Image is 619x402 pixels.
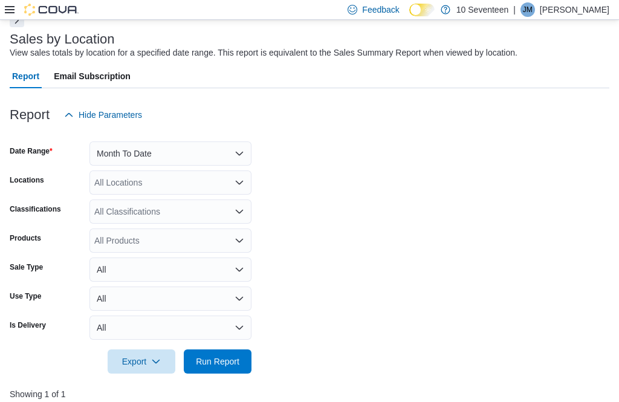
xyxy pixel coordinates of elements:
span: Dark Mode [409,16,410,17]
label: Is Delivery [10,320,46,330]
p: [PERSON_NAME] [540,2,609,17]
button: Next [10,13,24,27]
label: Classifications [10,204,61,214]
label: Use Type [10,291,41,301]
h3: Sales by Location [10,32,115,47]
span: Report [12,64,39,88]
button: Export [108,349,175,374]
label: Date Range [10,146,53,156]
button: Run Report [184,349,251,374]
span: Feedback [362,4,399,16]
button: Month To Date [89,141,251,166]
button: All [89,287,251,311]
div: Jeremy Mead [520,2,535,17]
p: | [513,2,516,17]
span: Hide Parameters [79,109,142,121]
button: Open list of options [235,207,244,216]
span: Export [115,349,168,374]
input: Dark Mode [409,4,435,16]
button: Hide Parameters [59,103,147,127]
span: Email Subscription [54,64,131,88]
label: Products [10,233,41,243]
div: View sales totals by location for a specified date range. This report is equivalent to the Sales ... [10,47,517,59]
button: All [89,258,251,282]
span: JM [523,2,533,17]
button: Open list of options [235,236,244,245]
button: Open list of options [235,178,244,187]
p: Showing 1 of 1 [10,388,609,400]
p: 10 Seventeen [456,2,508,17]
h3: Report [10,108,50,122]
button: All [89,316,251,340]
label: Sale Type [10,262,43,272]
label: Locations [10,175,44,185]
img: Cova [24,4,79,16]
span: Run Report [196,355,239,368]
